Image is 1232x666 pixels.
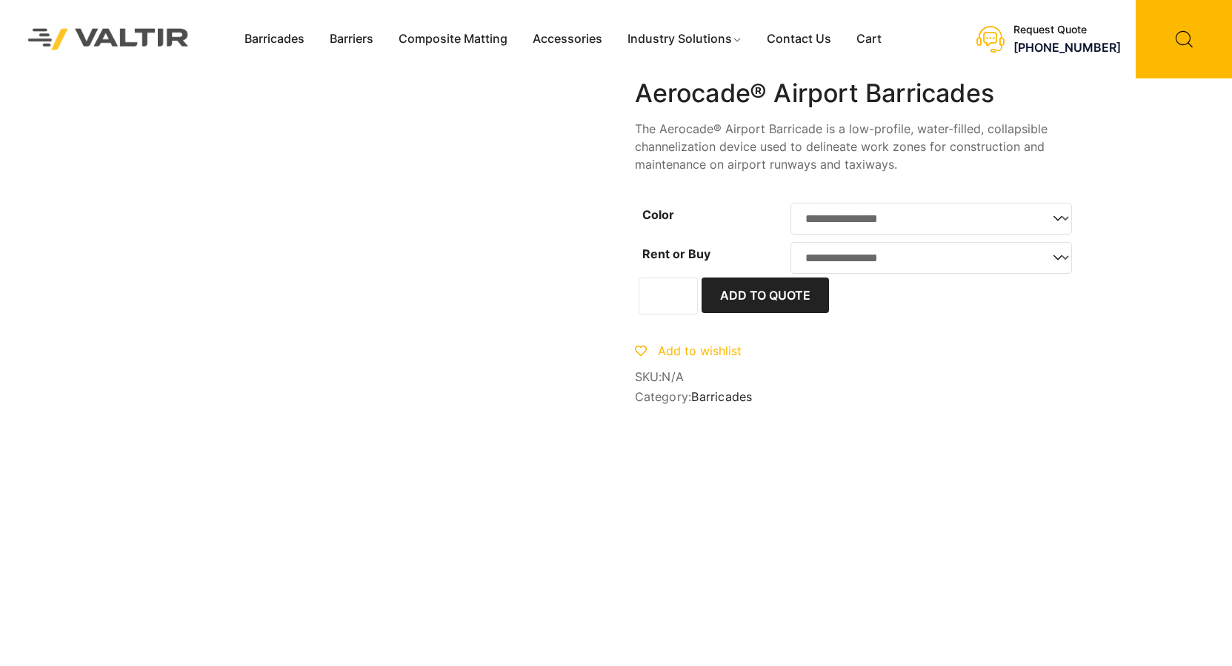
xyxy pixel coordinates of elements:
a: Barricades [232,28,317,50]
img: Valtir Rentals [11,12,206,67]
input: Product quantity [639,277,698,314]
a: Barriers [317,28,386,50]
a: Barricades [691,389,752,404]
a: Cart [844,28,894,50]
button: Add to Quote [702,277,829,313]
a: Add to wishlist [635,343,742,358]
a: Industry Solutions [615,28,755,50]
a: [PHONE_NUMBER] [1013,40,1121,55]
h1: Aerocade® Airport Barricades [635,78,1079,109]
p: The Aerocade® Airport Barricade is a low-profile, water-filled, collapsible channelization device... [635,120,1079,173]
span: Add to wishlist [658,343,742,358]
label: Rent or Buy [642,246,710,261]
span: SKU: [635,370,1079,384]
a: Contact Us [754,28,844,50]
div: Request Quote [1013,24,1121,36]
span: N/A [662,369,684,384]
a: Composite Matting [386,28,520,50]
a: Accessories [520,28,615,50]
label: Color [642,207,674,222]
span: Category: [635,390,1079,404]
